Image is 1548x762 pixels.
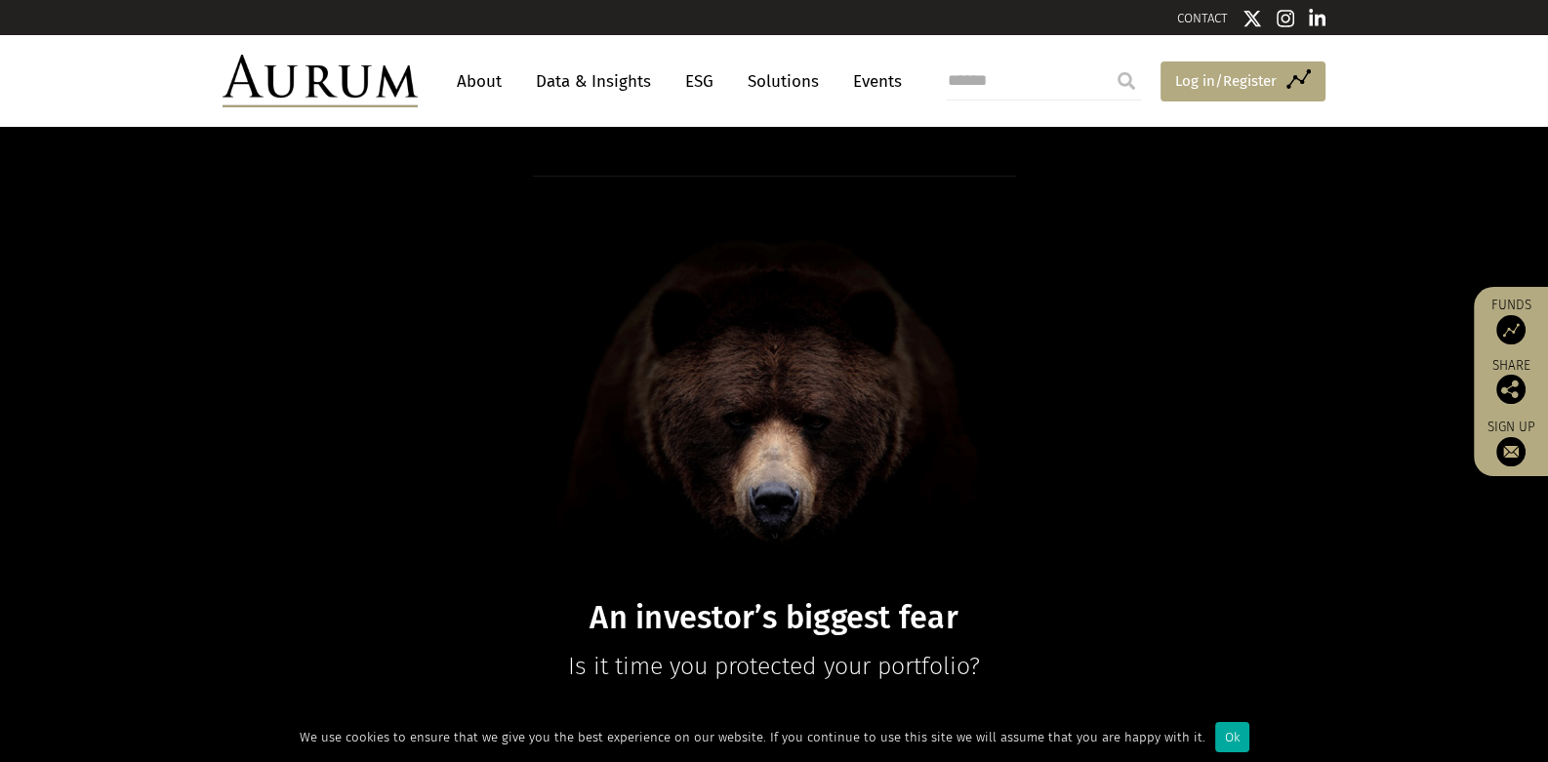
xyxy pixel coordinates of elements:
a: ESG [675,63,723,100]
p: Is it time you protected your portfolio? [397,647,1151,686]
input: Submit [1107,61,1146,100]
a: Data & Insights [526,63,661,100]
img: Aurum [223,55,418,107]
a: Sign up [1484,419,1538,466]
a: Funds [1484,297,1538,344]
div: Ok [1215,722,1249,752]
a: About [447,63,511,100]
div: Share [1484,359,1538,404]
img: Twitter icon [1242,9,1262,28]
span: Log in/Register [1175,69,1277,93]
img: Access Funds [1496,315,1526,344]
a: Solutions [738,63,829,100]
img: Linkedin icon [1309,9,1326,28]
img: Sign up to our newsletter [1496,437,1526,466]
img: Share this post [1496,375,1526,404]
h1: An investor’s biggest fear [397,599,1151,637]
a: Log in/Register [1161,61,1325,102]
img: Instagram icon [1277,9,1294,28]
a: Events [843,63,902,100]
a: CONTACT [1177,11,1228,25]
